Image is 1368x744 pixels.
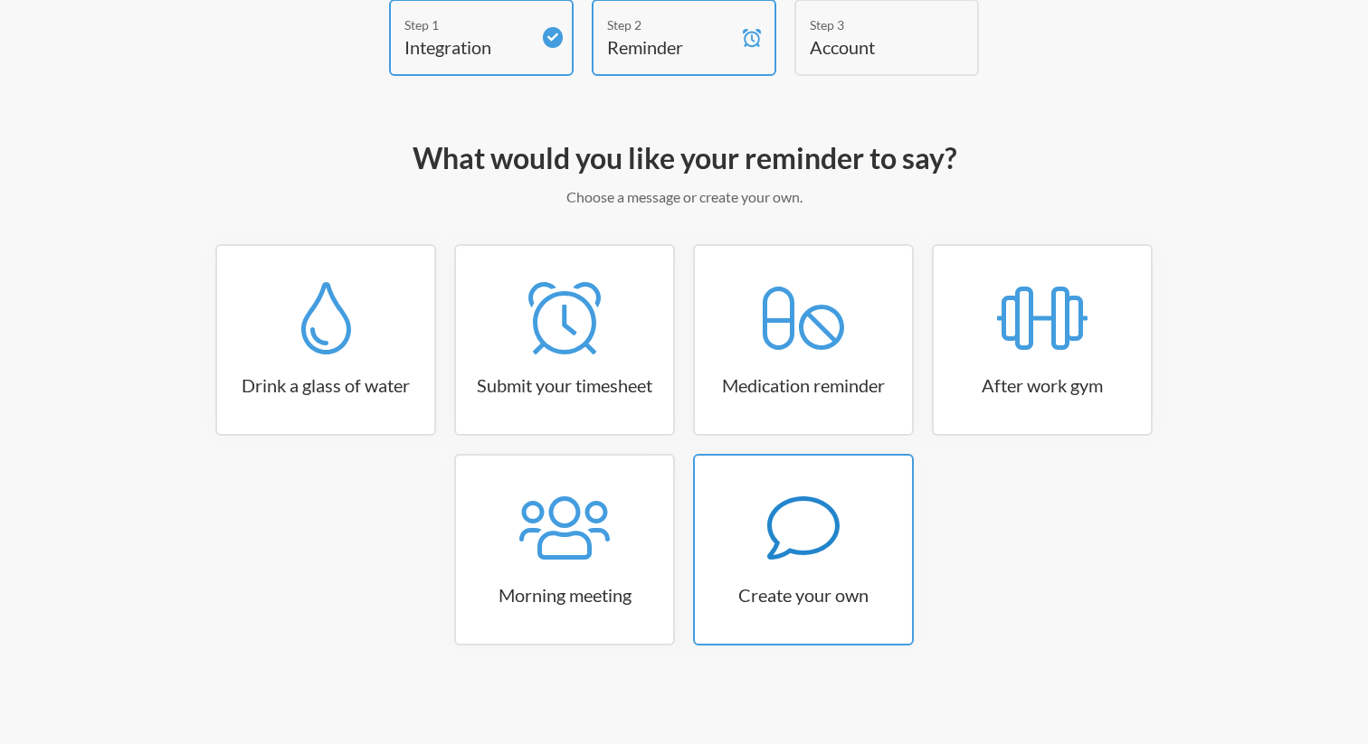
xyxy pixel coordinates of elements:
[607,15,734,34] div: Step 2
[456,372,673,398] h3: Submit your timesheet
[29,47,43,63] img: website_grey.svg
[29,29,43,43] img: logo_orange.svg
[810,34,936,60] h4: Account
[695,372,912,398] h3: Medication reminder
[159,139,1209,177] h2: What would you like your reminder to say?
[62,107,76,121] img: tab_domain_overview_orange.svg
[810,15,936,34] div: Step 3
[456,582,673,607] h3: Morning meeting
[217,372,434,398] h3: Drink a glass of water
[51,29,89,43] div: v 4.0.25
[81,108,151,120] div: ドメイン概要
[695,582,912,607] h3: Create your own
[159,186,1209,208] p: Choose a message or create your own.
[404,15,531,34] div: Step 1
[190,107,204,121] img: tab_keywords_by_traffic_grey.svg
[404,34,531,60] h4: Integration
[47,47,209,63] div: ドメイン: [DOMAIN_NAME]
[934,372,1151,398] h3: After work gym
[607,34,734,60] h4: Reminder
[210,108,291,120] div: キーワード流入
